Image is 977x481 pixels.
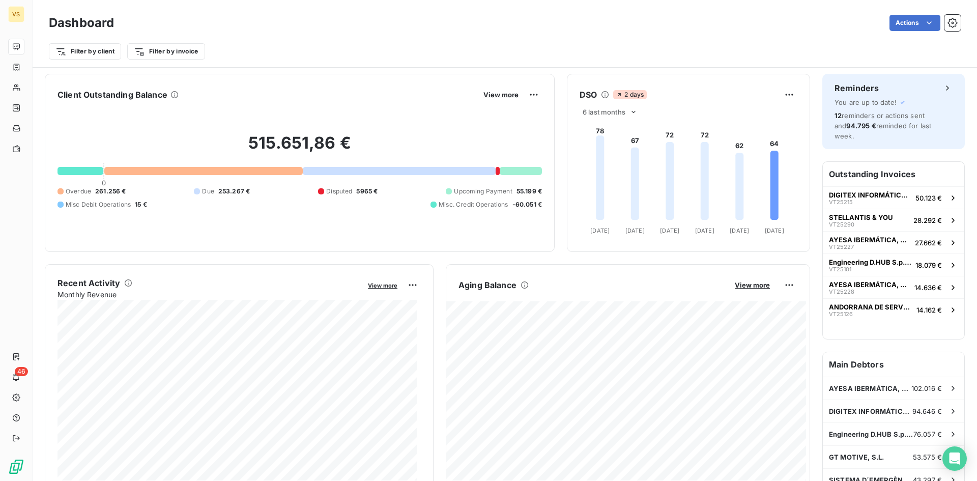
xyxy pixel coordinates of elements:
[829,407,912,415] span: DIGITEX INFORMÁTICA INTERNACIONAL
[823,209,964,231] button: STELLANTIS & YOUVT2529028.292 €
[483,91,519,99] span: View more
[846,122,876,130] span: 94.795 €
[915,194,942,202] span: 50.123 €
[365,280,400,290] button: View more
[829,244,854,250] span: VT25227
[823,352,964,377] h6: Main Debtors
[8,6,24,22] div: VS
[915,239,942,247] span: 27.662 €
[765,227,784,234] tspan: [DATE]
[512,200,542,209] span: -60.051 €
[583,108,625,116] span: 6 last months
[829,258,911,266] span: Engineering D.HUB S.p.A.
[95,187,126,196] span: 261.256 €
[660,227,679,234] tspan: [DATE]
[914,284,942,292] span: 14.636 €
[135,200,147,209] span: 15 €
[835,82,879,94] h6: Reminders
[829,280,910,289] span: AYESA IBERMÁTICA, S.A.U
[835,111,931,140] span: reminders or actions sent and reminded for last week.
[829,289,854,295] span: VT25228
[823,276,964,298] button: AYESA IBERMÁTICA, S.A.UVT2522814.636 €
[439,200,508,209] span: Misc. Credit Operations
[829,266,851,272] span: VT25101
[915,261,942,269] span: 18.079 €
[102,179,106,187] span: 0
[15,367,28,376] span: 46
[625,227,645,234] tspan: [DATE]
[695,227,714,234] tspan: [DATE]
[912,407,942,415] span: 94.646 €
[58,277,120,289] h6: Recent Activity
[823,162,964,186] h6: Outstanding Invoices
[8,459,24,475] img: Logo LeanPay
[829,311,853,317] span: VT25126
[127,43,205,60] button: Filter by invoice
[356,187,378,196] span: 5965 €
[732,280,773,290] button: View more
[913,216,942,224] span: 28.292 €
[829,199,853,205] span: VT25215
[368,282,397,289] span: View more
[58,289,361,300] span: Monthly Revenue
[942,446,967,471] div: Open Intercom Messenger
[823,298,964,321] button: ANDORRANA DE SERVEIS D'ATENCIÓ SAVT2512614.162 €
[911,384,942,392] span: 102.016 €
[58,133,542,163] h2: 515.651,86 €
[613,90,647,99] span: 2 days
[835,111,842,120] span: 12
[458,279,516,291] h6: Aging Balance
[730,227,749,234] tspan: [DATE]
[66,187,91,196] span: Overdue
[823,186,964,209] button: DIGITEX INFORMÁTICA INTERNACIONALVT2521550.123 €
[913,453,942,461] span: 53.575 €
[823,253,964,276] button: Engineering D.HUB S.p.A.VT2510118.079 €
[829,384,911,392] span: AYESA IBERMÁTICA, S.A.U
[58,89,167,101] h6: Client Outstanding Balance
[829,191,911,199] span: DIGITEX INFORMÁTICA INTERNACIONAL
[49,14,114,32] h3: Dashboard
[829,213,893,221] span: STELLANTIS & YOU
[889,15,940,31] button: Actions
[516,187,542,196] span: 55.199 €
[829,430,913,438] span: Engineering D.HUB S.p.A.
[735,281,770,289] span: View more
[823,231,964,253] button: AYESA IBERMÁTICA, S.A.UVT2522727.662 €
[590,227,610,234] tspan: [DATE]
[480,90,522,99] button: View more
[202,187,214,196] span: Due
[66,200,131,209] span: Misc Debit Operations
[829,453,884,461] span: GT MOTIVE, S.L.
[835,98,897,106] span: You are up to date!
[829,303,912,311] span: ANDORRANA DE SERVEIS D'ATENCIÓ SA
[580,89,597,101] h6: DSO
[913,430,942,438] span: 76.057 €
[218,187,250,196] span: 253.267 €
[829,236,911,244] span: AYESA IBERMÁTICA, S.A.U
[829,221,854,228] span: VT25290
[916,306,942,314] span: 14.162 €
[326,187,352,196] span: Disputed
[49,43,121,60] button: Filter by client
[454,187,512,196] span: Upcoming Payment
